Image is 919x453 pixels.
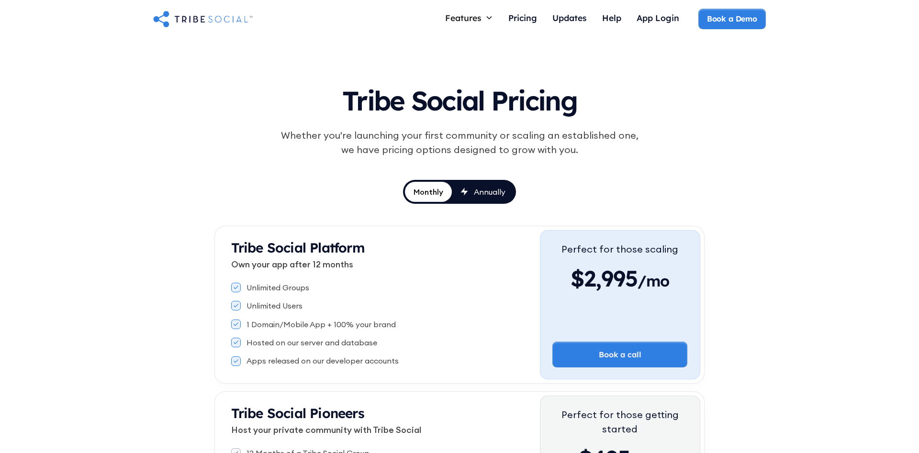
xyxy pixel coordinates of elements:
[594,9,629,29] a: Help
[508,12,537,23] div: Pricing
[637,12,679,23] div: App Login
[247,319,396,330] div: 1 Domain/Mobile App + 100% your brand
[552,342,687,367] a: Book a call
[552,408,687,436] div: Perfect for those getting started
[231,405,364,421] strong: Tribe Social Pioneers
[231,423,540,436] p: Host your private community with Tribe Social
[247,355,399,366] div: Apps released on our developer accounts
[698,9,766,29] a: Book a Demo
[561,242,678,256] div: Perfect for those scaling
[276,128,643,157] div: Whether you're launching your first community or scaling an established one, we have pricing opti...
[545,9,594,29] a: Updates
[638,271,670,295] span: /mo
[231,239,365,256] strong: Tribe Social Platform
[474,187,505,197] div: Annually
[247,337,377,348] div: Hosted on our server and database
[414,187,443,197] div: Monthly
[437,9,501,27] div: Features
[552,12,587,23] div: Updates
[237,77,682,121] h1: Tribe Social Pricing
[629,9,687,29] a: App Login
[153,9,253,28] a: home
[231,258,540,271] p: Own your app after 12 months
[247,300,303,311] div: Unlimited Users
[561,264,678,293] div: $2,995
[445,12,482,23] div: Features
[602,12,621,23] div: Help
[247,282,309,293] div: Unlimited Groups
[501,9,545,29] a: Pricing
